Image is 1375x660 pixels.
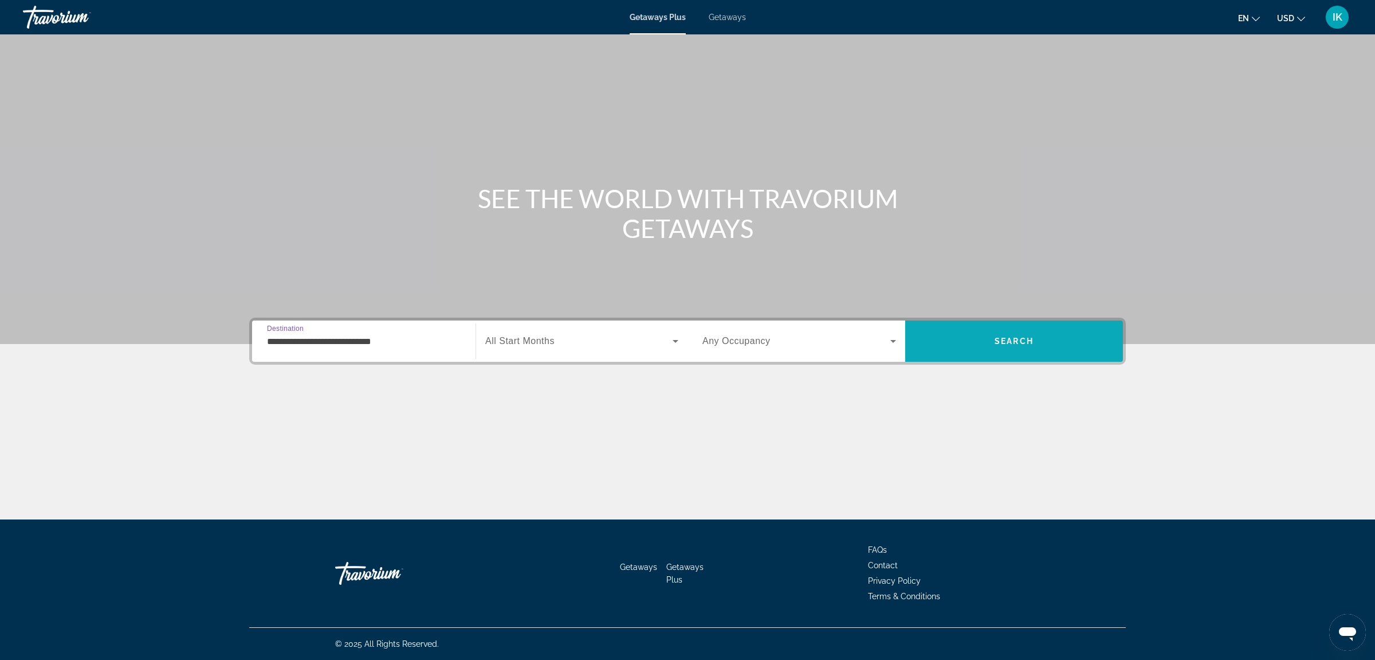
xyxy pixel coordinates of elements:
h1: SEE THE WORLD WITH TRAVORIUM GETAWAYS [473,183,902,243]
a: Terms & Conditions [868,592,940,601]
a: Getaways Plus [666,563,704,584]
a: Privacy Policy [868,576,921,585]
a: Go Home [335,556,450,591]
button: Change language [1238,10,1260,26]
span: Destination [267,325,304,332]
span: IK [1333,11,1342,23]
button: Search [905,321,1123,362]
span: USD [1277,14,1294,23]
a: Getaways [620,563,657,572]
span: © 2025 All Rights Reserved. [335,639,439,649]
a: FAQs [868,545,887,554]
button: User Menu [1322,5,1352,29]
iframe: Кнопка запуска окна обмена сообщениями [1329,614,1366,651]
span: en [1238,14,1249,23]
span: All Start Months [485,336,555,346]
a: Getaways [709,13,746,22]
span: Search [995,337,1034,346]
span: Any Occupancy [702,336,771,346]
input: Select destination [267,335,461,349]
a: Travorium [23,2,137,32]
button: Change currency [1277,10,1305,26]
div: Search widget [252,321,1123,362]
a: Contact [868,561,898,570]
a: Getaways Plus [630,13,686,22]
